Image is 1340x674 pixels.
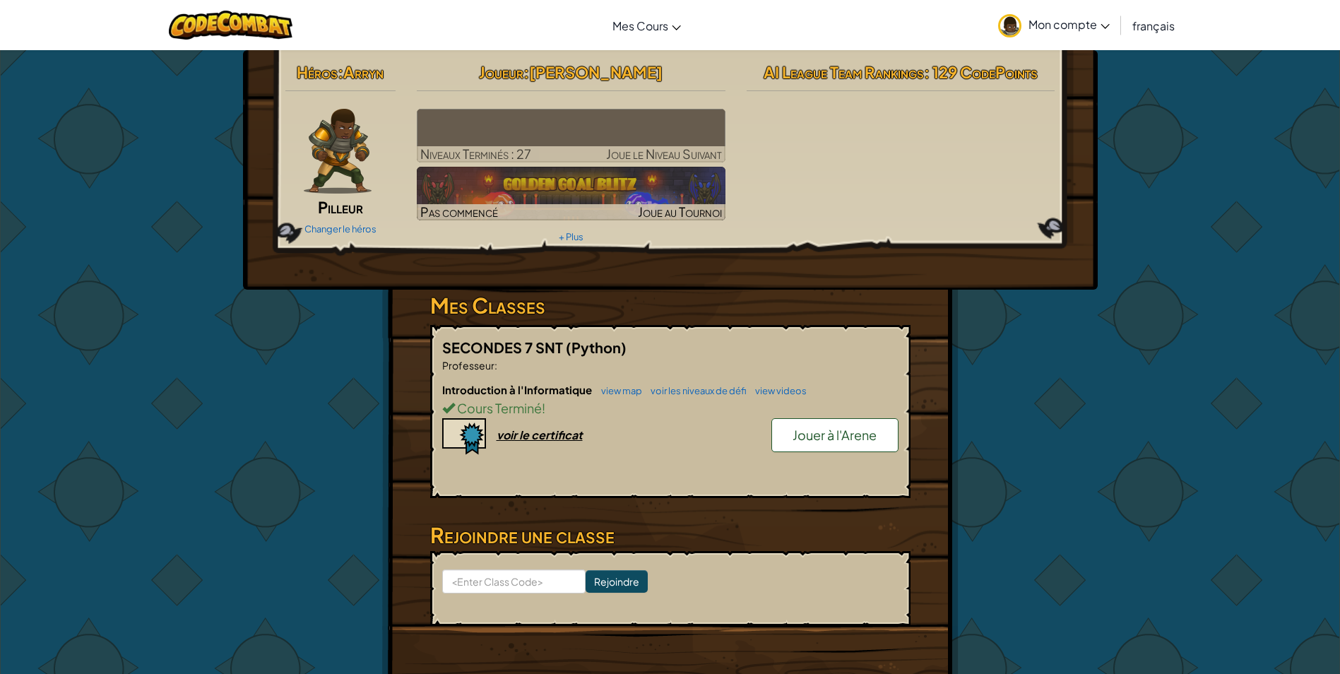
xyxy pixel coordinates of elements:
[529,62,663,82] span: [PERSON_NAME]
[318,197,363,217] span: Pilleur
[417,167,725,220] img: Golden Goal
[442,427,583,442] a: voir le certificat
[417,109,725,162] a: Joue le Niveau Suivant
[455,400,542,416] span: Cours Terminé
[169,11,292,40] img: CodeCombat logo
[304,109,372,194] img: raider-pose.png
[991,3,1117,47] a: Mon compte
[559,231,583,242] a: + Plus
[566,338,627,356] span: (Python)
[479,62,523,82] span: Joueur
[748,385,807,396] a: view videos
[430,519,911,551] h3: Rejoindre une classe
[417,167,725,220] a: Pas commencéJoue au Tournoi
[644,385,747,396] a: voir les niveaux de défi
[297,62,338,82] span: Héros
[542,400,545,416] span: !
[793,427,877,443] span: Jouer à l'Arene
[338,62,343,82] span: :
[442,383,594,396] span: Introduction à l'Informatique
[304,223,376,235] a: Changer le héros
[1132,18,1175,33] span: français
[924,62,1038,82] span: : 129 CodePoints
[586,570,648,593] input: Rejoindre
[497,427,583,442] div: voir le certificat
[430,290,911,321] h3: Mes Classes
[420,146,531,162] span: Niveaux Terminés : 27
[420,203,498,220] span: Pas commencé
[494,359,497,372] span: :
[606,146,722,162] span: Joue le Niveau Suivant
[442,569,586,593] input: <Enter Class Code>
[638,203,722,220] span: Joue au Tournoi
[605,6,688,45] a: Mes Cours
[1125,6,1182,45] a: français
[764,62,924,82] span: AI League Team Rankings
[1028,17,1110,32] span: Mon compte
[442,418,486,455] img: certificate-icon.png
[523,62,529,82] span: :
[442,338,566,356] span: SECONDES 7 SNT
[594,385,642,396] a: view map
[442,359,494,372] span: Professeur
[343,62,384,82] span: Arryn
[998,14,1021,37] img: avatar
[612,18,668,33] span: Mes Cours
